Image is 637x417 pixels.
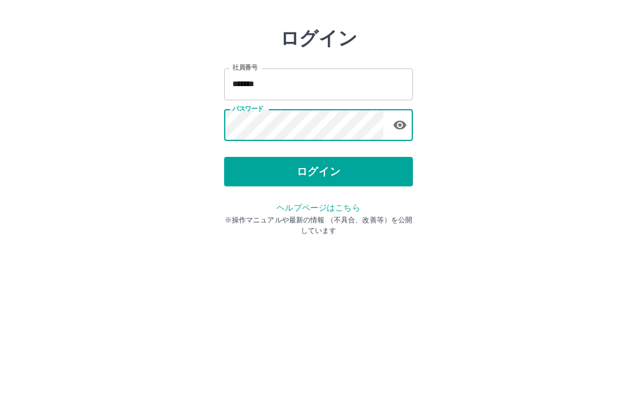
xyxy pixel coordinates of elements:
label: パスワード [232,152,264,160]
a: ヘルプページはこちら [277,250,360,260]
label: 社員番号 [232,110,257,119]
button: ログイン [224,204,413,234]
h2: ログイン [280,74,357,97]
p: ※操作マニュアルや最新の情報 （不具合、改善等）を公開しています [224,262,413,283]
